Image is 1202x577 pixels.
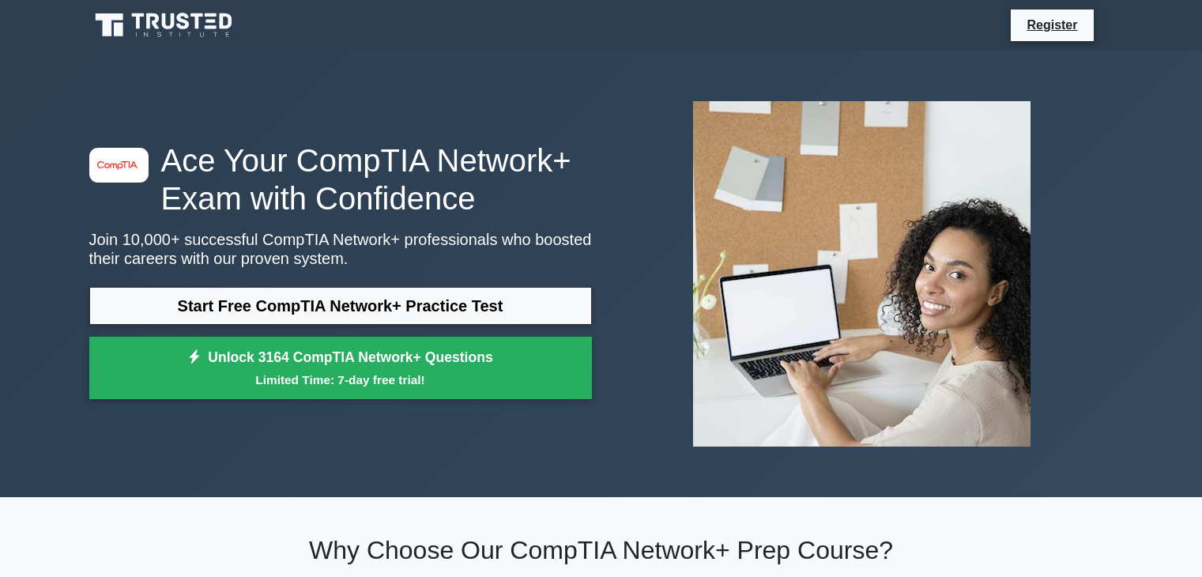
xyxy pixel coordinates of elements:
a: Register [1017,15,1087,35]
h1: Ace Your CompTIA Network+ Exam with Confidence [89,141,592,217]
small: Limited Time: 7-day free trial! [109,371,572,389]
p: Join 10,000+ successful CompTIA Network+ professionals who boosted their careers with our proven ... [89,230,592,268]
a: Unlock 3164 CompTIA Network+ QuestionsLimited Time: 7-day free trial! [89,337,592,400]
h2: Why Choose Our CompTIA Network+ Prep Course? [89,535,1113,565]
a: Start Free CompTIA Network+ Practice Test [89,287,592,325]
